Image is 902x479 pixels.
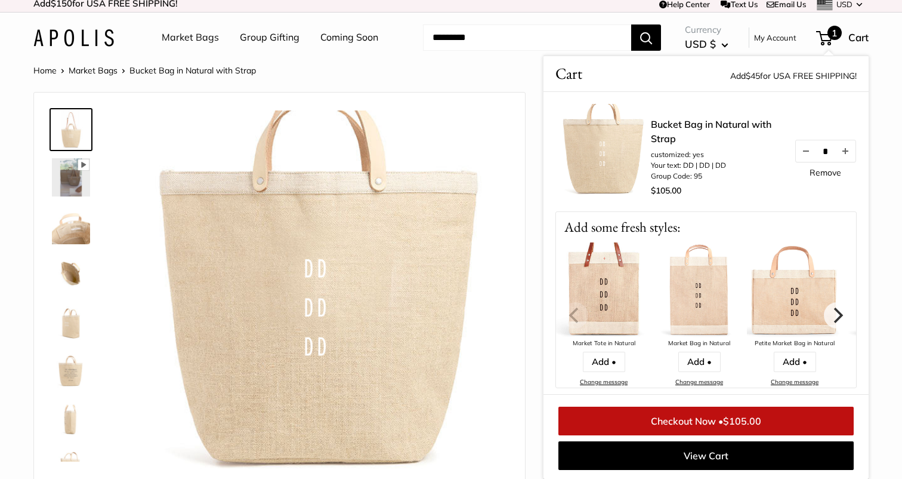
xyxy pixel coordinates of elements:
a: Bucket Bag in Natural with Strap [50,156,92,199]
input: Search... [423,24,631,51]
span: Cart [848,31,869,44]
li: Your text: DD | DD | DD [651,160,782,171]
button: USD $ [685,35,728,54]
div: Petite Market Bag in Natural [747,338,842,349]
button: Search [631,24,661,51]
span: $105.00 [651,185,681,196]
button: Decrease quantity by 1 [796,140,816,162]
a: Change message [580,378,628,386]
span: Bucket Bag in Natural with Strap [129,65,256,76]
input: Quantity [816,146,835,156]
span: $105.00 [723,415,761,427]
span: Add for USA FREE SHIPPING! [730,70,857,81]
a: My Account [754,30,796,45]
a: Coming Soon [320,29,378,47]
a: Checkout Now •$105.00 [558,407,854,435]
a: Bucket Bag in Natural with Strap [50,204,92,247]
a: Market Bags [69,65,118,76]
li: customized: yes [651,149,782,160]
a: Group Gifting [240,29,299,47]
a: Add • [583,352,625,372]
span: Cart [555,62,582,85]
button: Next [824,302,850,328]
li: Group Code: 95 [651,171,782,182]
img: Bucket Bag in Natural with Strap [52,397,90,435]
nav: Breadcrumb [33,63,256,78]
a: View Cart [558,441,854,470]
a: Bucket Bag in Natural with Strap [50,395,92,438]
div: Market Tote in Natural [556,338,651,349]
a: 1 Cart [817,28,869,47]
div: Market Bag in Natural [651,338,747,349]
p: Add some fresh styles: [556,212,856,242]
a: Bucket Bag in Natural with Strap [50,251,92,294]
a: Bucket Bag in Natural with Strap [651,117,782,146]
button: Increase quantity by 1 [835,140,855,162]
a: Bucket Bag in Natural with Strap [50,299,92,342]
span: 1 [827,26,842,40]
a: Bucket Bag in Natural with Strap [50,108,92,151]
img: Bucket Bag in Natural with Strap [52,158,90,196]
img: Bucket Bag in Natural with Strap [52,110,90,149]
a: Market Bags [162,29,219,47]
a: Add • [678,352,721,372]
img: Bucket Bag in Natural with Strap [52,302,90,340]
a: Change message [675,378,723,386]
span: USD $ [685,38,716,50]
a: Remove [810,168,841,177]
img: Bucket Bag in Natural with Strap [52,349,90,388]
span: Currency [685,22,728,38]
a: Home [33,65,57,76]
a: Bucket Bag in Natural with Strap [50,347,92,390]
a: Change message [771,378,818,386]
span: $45 [746,70,760,81]
img: Apolis [33,29,114,47]
img: Bucket Bag in Natural with Strap [52,206,90,244]
img: Bucket Bag in Natural with Strap [52,254,90,292]
a: Add • [774,352,816,372]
